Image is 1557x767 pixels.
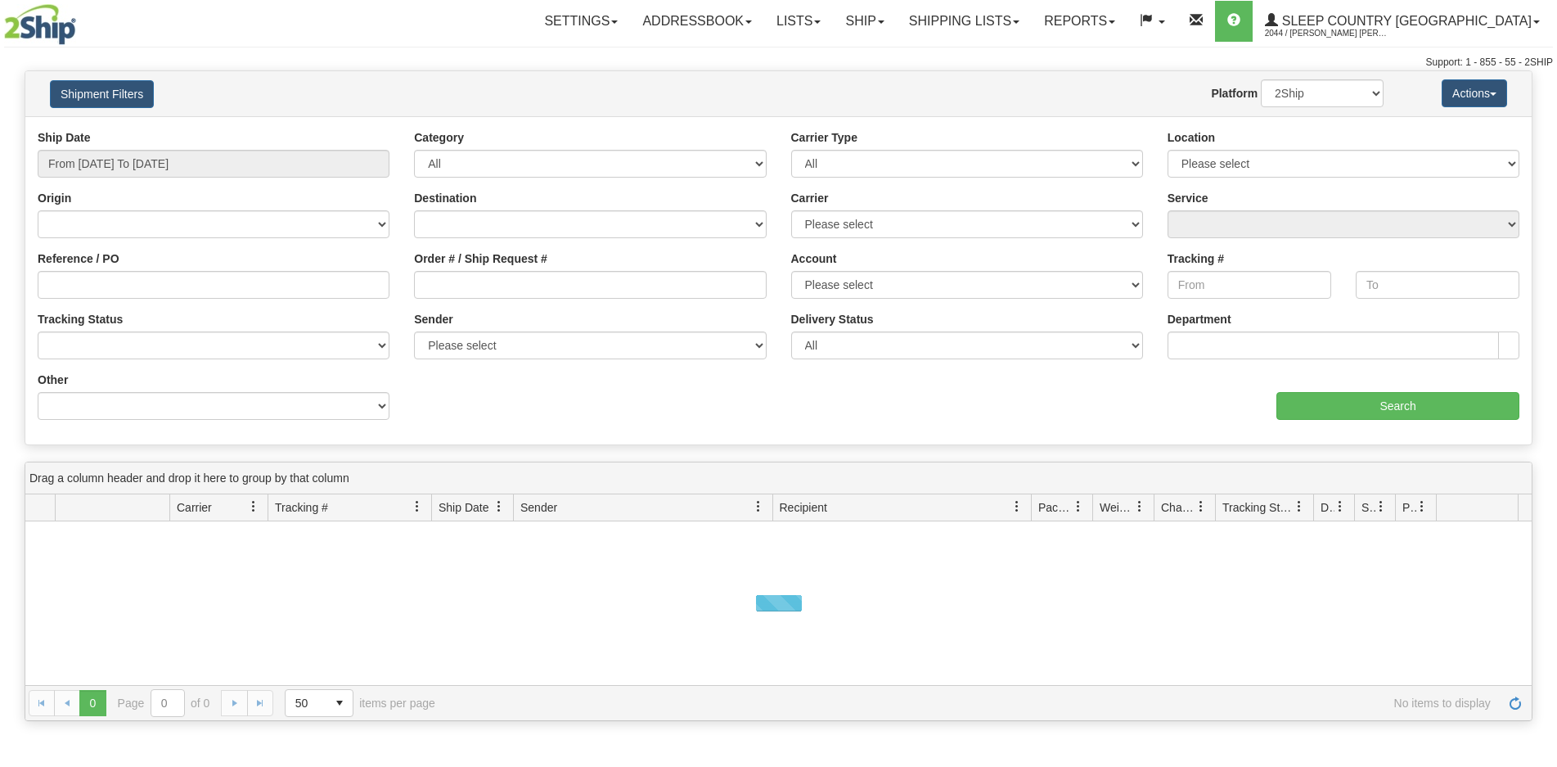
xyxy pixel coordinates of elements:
[1285,493,1313,521] a: Tracking Status filter column settings
[414,190,476,206] label: Destination
[780,499,827,516] span: Recipient
[1168,311,1231,327] label: Department
[1321,499,1334,516] span: Delivery Status
[791,190,829,206] label: Carrier
[1168,190,1208,206] label: Service
[1367,493,1395,521] a: Shipment Issues filter column settings
[1168,271,1331,299] input: From
[1126,493,1154,521] a: Weight filter column settings
[4,56,1553,70] div: Support: 1 - 855 - 55 - 2SHIP
[764,1,833,42] a: Lists
[1003,493,1031,521] a: Recipient filter column settings
[630,1,764,42] a: Addressbook
[414,129,464,146] label: Category
[1502,690,1528,716] a: Refresh
[1168,250,1224,267] label: Tracking #
[285,689,435,717] span: items per page
[177,499,212,516] span: Carrier
[791,129,857,146] label: Carrier Type
[458,697,1491,710] span: No items to display
[1168,129,1215,146] label: Location
[1064,493,1092,521] a: Packages filter column settings
[295,695,317,711] span: 50
[1222,499,1294,516] span: Tracking Status
[25,462,1532,494] div: grid grouping header
[1326,493,1354,521] a: Delivery Status filter column settings
[38,311,123,327] label: Tracking Status
[1356,271,1519,299] input: To
[439,499,488,516] span: Ship Date
[38,129,91,146] label: Ship Date
[1276,392,1519,420] input: Search
[485,493,513,521] a: Ship Date filter column settings
[1265,25,1388,42] span: 2044 / [PERSON_NAME] [PERSON_NAME]
[1408,493,1436,521] a: Pickup Status filter column settings
[1038,499,1073,516] span: Packages
[118,689,210,717] span: Page of 0
[1442,79,1507,107] button: Actions
[1278,14,1532,28] span: Sleep Country [GEOGRAPHIC_DATA]
[791,311,874,327] label: Delivery Status
[50,80,154,108] button: Shipment Filters
[1253,1,1552,42] a: Sleep Country [GEOGRAPHIC_DATA] 2044 / [PERSON_NAME] [PERSON_NAME]
[38,190,71,206] label: Origin
[897,1,1032,42] a: Shipping lists
[532,1,630,42] a: Settings
[1402,499,1416,516] span: Pickup Status
[240,493,268,521] a: Carrier filter column settings
[1519,300,1555,467] iframe: chat widget
[1032,1,1127,42] a: Reports
[791,250,837,267] label: Account
[1100,499,1134,516] span: Weight
[1187,493,1215,521] a: Charge filter column settings
[38,372,68,388] label: Other
[1161,499,1195,516] span: Charge
[1361,499,1375,516] span: Shipment Issues
[4,4,76,45] img: logo2044.jpg
[38,250,119,267] label: Reference / PO
[745,493,772,521] a: Sender filter column settings
[1211,85,1258,102] label: Platform
[285,689,353,717] span: Page sizes drop down
[414,311,452,327] label: Sender
[520,499,557,516] span: Sender
[403,493,431,521] a: Tracking # filter column settings
[833,1,896,42] a: Ship
[275,499,328,516] span: Tracking #
[79,690,106,716] span: Page 0
[326,690,353,716] span: select
[414,250,547,267] label: Order # / Ship Request #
